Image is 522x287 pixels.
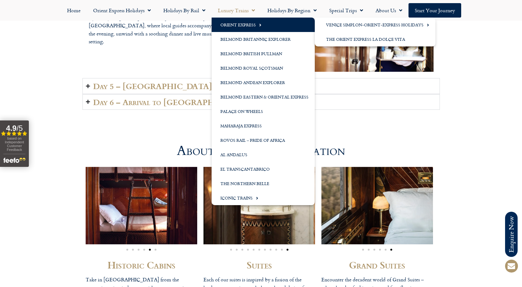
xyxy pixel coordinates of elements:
a: Luxury Trains [212,3,261,18]
div: Image Carousel [321,167,433,254]
span: Go to slide 10 [281,249,283,251]
a: Orient Express Holidays [87,3,157,18]
span: Go to slide 9 [275,249,277,251]
span: Go to slide 6 [155,249,156,251]
ul: Luxury Trains [212,18,315,205]
span: Go to slide 2 [368,249,370,251]
a: Belmond Eastern & Oriental Express [212,90,315,104]
span: Go to slide 6 [258,249,260,251]
div: Image Carousel [86,167,197,254]
span: Go to slide 1 [230,249,232,251]
span: Go to slide 4 [143,249,145,251]
span: Go to slide 5 [253,249,255,251]
span: Go to slide 3 [138,249,140,251]
div: 11 / 11 [203,167,315,244]
a: Venice Simplon-Orient-Express Holidays [315,18,435,32]
h2: Grand Suites [321,260,433,269]
span: Go to slide 5 [149,249,151,251]
span: Go to slide 3 [241,249,243,251]
div: Image Carousel [203,167,315,254]
ul: Orient Express [315,18,435,46]
div: 5 / 6 [86,167,197,244]
span: Go to slide 11 [287,249,288,251]
span: Go to slide 3 [373,249,375,251]
span: Go to slide 7 [264,249,266,251]
a: Orient Express [212,18,315,32]
h2: Historic Cabins [86,260,197,269]
span: Go to slide 1 [126,249,128,251]
a: Special Trips [323,3,369,18]
img: vso-acc-cabin-suite08 [86,167,197,244]
a: Maharaja Express [212,119,315,133]
span: Go to slide 4 [247,249,249,251]
a: Palace on Wheels [212,104,315,119]
a: About Us [369,3,409,18]
span: Go to slide 8 [270,249,272,251]
a: Belmond Royal Scotsman [212,61,315,75]
a: Holidays by Rail [157,3,212,18]
a: Al Andalus [212,147,315,162]
a: Belmond Britannic Explorer [212,32,315,46]
summary: Day 6 – Arrival to [GEOGRAPHIC_DATA] [82,94,440,110]
a: Belmond Andean Explorer [212,75,315,90]
h2: Suites [203,260,315,269]
a: Start your Journey [409,3,461,18]
img: vso-acc-cabin-suite-montagnes09 [203,167,315,244]
span: Go to slide 5 [385,249,387,251]
summary: Day 5 – [GEOGRAPHIC_DATA] to [GEOGRAPHIC_DATA] [82,78,440,94]
h2: Day 6 – Arrival to [GEOGRAPHIC_DATA] [93,98,253,106]
img: vso-acc-cabin-suite-vienna06 [321,167,433,244]
a: Rovos Rail – Pride of Africa [212,133,315,147]
span: Go to slide 6 [390,249,392,251]
nav: Menu [3,3,519,18]
a: The Northern Belle [212,176,315,191]
a: Home [61,3,87,18]
span: Go to slide 1 [362,249,364,251]
h2: About your Accommodation [177,144,345,157]
span: Go to slide 2 [236,249,238,251]
div: 6 / 6 [321,167,433,244]
a: Belmond British Pullman [212,46,315,61]
a: El Transcantabrico [212,162,315,176]
span: Go to slide 4 [379,249,381,251]
a: Holidays by Region [261,3,323,18]
span: Go to slide 2 [132,249,134,251]
a: Iconic Trains [212,191,315,205]
h2: Day 5 – [GEOGRAPHIC_DATA] to [GEOGRAPHIC_DATA] [93,82,315,90]
a: The Orient Express La Dolce Vita [315,32,435,46]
